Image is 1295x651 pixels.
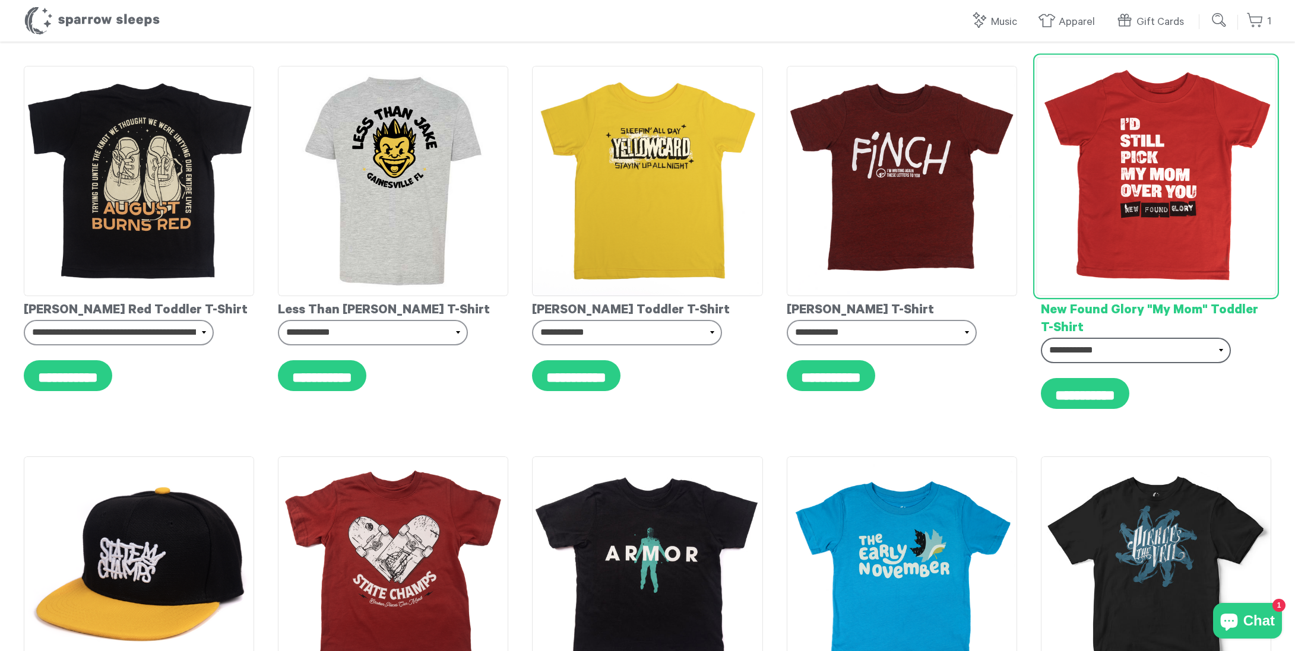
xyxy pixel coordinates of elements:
[1041,296,1271,338] div: New Found Glory "My Mom" Toddler T-Shirt
[970,9,1023,35] a: Music
[1209,603,1285,642] inbox-online-store-chat: Shopify online store chat
[787,296,1017,320] div: [PERSON_NAME] T-Shirt
[278,66,508,296] img: LessThanJake-ToddlerT-shirt_grande.png
[1246,9,1271,34] a: 1
[1208,8,1231,32] input: Submit
[532,296,762,320] div: [PERSON_NAME] Toddler T-Shirt
[1116,9,1190,35] a: Gift Cards
[24,66,254,296] img: AugustBurnsRed-ToddlerT-shirt-Back_grande.png
[1038,9,1101,35] a: Apparel
[24,6,160,36] h1: Sparrow Sleeps
[1036,57,1276,297] img: NewFoundGlory-toddlertee_grande.png
[24,296,254,320] div: [PERSON_NAME] Red Toddler T-Shirt
[532,66,762,296] img: Yellowcard-ToddlerT-shirt_grande.png
[278,296,508,320] div: Less Than [PERSON_NAME] T-Shirt
[787,66,1017,296] img: Finch-ToddlerT-shirt_grande.png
